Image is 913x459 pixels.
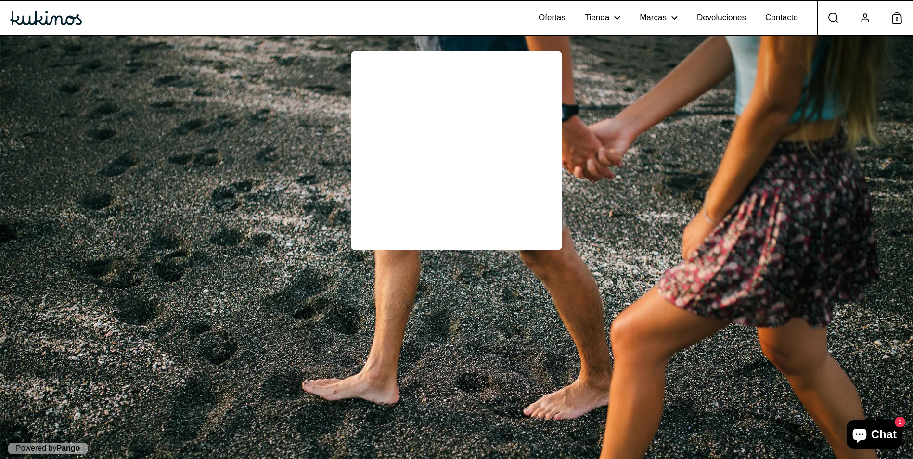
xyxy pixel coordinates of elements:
a: Ofertas [529,4,575,31]
a: Contacto [756,4,808,31]
a: Devoluciones [687,4,756,31]
span: Devoluciones [697,13,746,23]
a: Tienda [575,4,630,31]
span: 0 [892,13,902,25]
span: Marcas [640,13,667,23]
a: Marcas [630,4,687,31]
p: Powered by [8,443,88,455]
span: Contacto [765,13,798,23]
a: Pango [57,444,80,452]
span: Tienda [585,13,609,23]
span: Ofertas [539,13,566,23]
inbox-online-store-chat: Chat de la tienda online Shopify [844,420,905,451]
